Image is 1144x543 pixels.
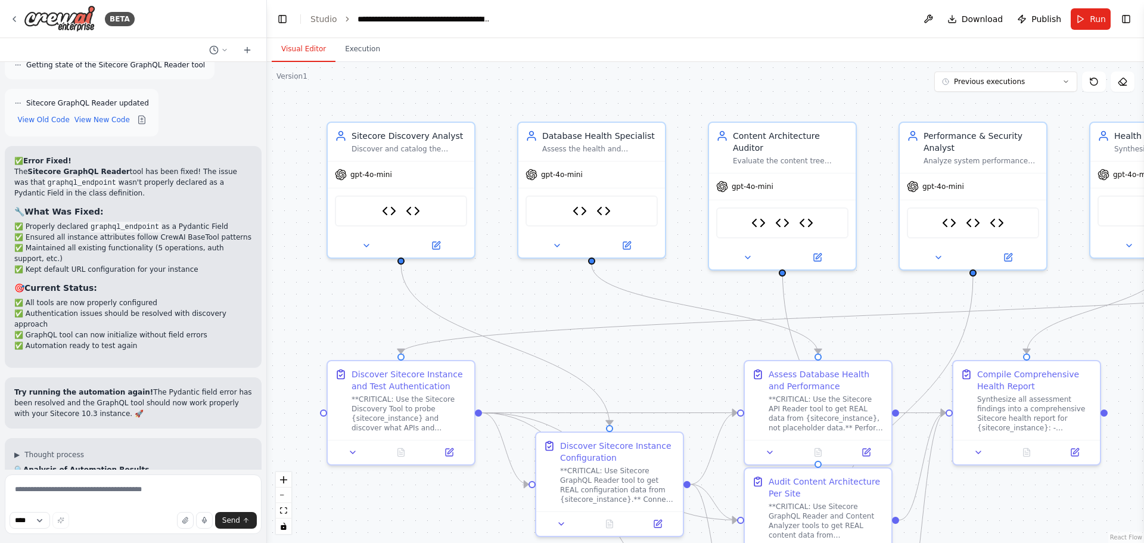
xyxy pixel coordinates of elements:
[14,221,252,232] li: ✅ Properly declared as a Pydantic Field
[274,11,291,27] button: Hide left sidebar
[990,216,1004,230] img: Sitecore GraphQL Reader
[105,12,135,26] div: BETA
[276,472,291,534] div: React Flow controls
[784,250,851,265] button: Open in side panel
[376,445,427,460] button: No output available
[23,466,149,474] strong: Analysis of Automation Results
[733,156,848,166] div: Evaluate the content tree structure, templates, layouts, and renderings for each site within {sit...
[18,113,70,127] button: View Old Code
[276,519,291,534] button: toggle interactivity
[352,144,467,154] div: Discover and catalog the Sitecore {sitecore_version} instance configuration including number of s...
[942,216,956,230] img: Sitecore API Reader
[542,144,658,154] div: Assess the health and performance of all Sitecore databases (Master, Web, Core) including connect...
[74,113,130,127] button: View New Code
[276,472,291,488] button: zoom in
[482,407,529,491] g: Edge from b96eed59-2679-41c9-b48a-ce387eb9ee93 to 688dd9a0-04fb-4224-aefb-265b47c94e3b
[215,512,257,529] button: Send
[204,43,233,57] button: Switch to previous chat
[799,216,813,230] img: Sitecore GraphQL Reader
[350,170,392,179] span: gpt-4o-mini
[177,512,194,529] button: Upload files
[732,182,773,191] span: gpt-4o-mini
[382,204,396,218] img: Sitecore API Reader
[14,297,252,308] li: ✅ All tools are now properly configured
[26,60,205,70] span: Getting state of the Sitecore GraphQL Reader tool
[26,98,149,108] span: Sitecore GraphQL Reader updated
[769,368,884,392] div: Assess Database Health and Performance
[272,37,335,62] button: Visual Editor
[1054,445,1095,460] button: Open in side panel
[974,250,1042,265] button: Open in side panel
[954,77,1025,86] span: Previous executions
[335,37,390,62] button: Execution
[14,156,252,166] h2: ✅
[482,407,737,419] g: Edge from b96eed59-2679-41c9-b48a-ce387eb9ee93 to b4889b77-cb9c-4c1e-94b3-20e80b609490
[962,13,1003,25] span: Download
[14,388,153,396] strong: Try running the automation again!
[596,204,611,218] img: Sitecore GraphQL Reader
[541,170,583,179] span: gpt-4o-mini
[744,360,893,466] div: Assess Database Health and Performance**CRITICAL: Use the Sitecore API Reader tool to get REAL da...
[406,204,420,218] img: Sitecore GraphQL Reader
[88,222,161,232] code: graphql_endpoint
[899,407,946,526] g: Edge from 35dc7f37-3491-489b-bb3e-c47b6c978550 to 32146f38-6ddf-4846-b017-5dc2297fe5fc
[542,130,658,142] div: Database Health Specialist
[977,368,1093,392] div: Compile Comprehensive Health Report
[769,395,884,433] div: **CRITICAL: Use the Sitecore API Reader tool to get REAL data from {sitecore_instance}, not place...
[573,204,587,218] img: Sitecore API Reader
[922,182,964,191] span: gpt-4o-mini
[276,488,291,503] button: zoom out
[793,445,844,460] button: No output available
[769,502,884,540] div: **CRITICAL: Use Sitecore GraphQL Reader and Content Analyzer tools to get REAL content data from ...
[1002,445,1052,460] button: No output available
[593,238,660,253] button: Open in side panel
[196,512,213,529] button: Click to speak your automation idea
[1118,11,1134,27] button: Show right sidebar
[352,130,467,142] div: Sitecore Discovery Analyst
[924,130,1039,154] div: Performance & Security Analyst
[24,283,97,293] strong: Current Status:
[560,466,676,504] div: **CRITICAL: Use Sitecore GraphQL Reader tool to get REAL configuration data from {sitecore_instan...
[586,265,824,353] g: Edge from fe72c5a7-664b-439a-b61d-54e202e5a6d4 to b4889b77-cb9c-4c1e-94b3-20e80b609490
[924,156,1039,166] div: Analyze system performance metrics, security configurations, cache efficiency, and search index h...
[14,340,252,351] li: ✅ Automation ready to test again
[24,450,84,460] span: Thought process
[1071,8,1111,30] button: Run
[395,265,615,425] g: Edge from e0298d5a-f71a-4d23-9540-45fdce03f9b4 to 688dd9a0-04fb-4224-aefb-265b47c94e3b
[1031,13,1061,25] span: Publish
[276,503,291,519] button: fit view
[934,72,1077,92] button: Previous executions
[222,516,240,525] span: Send
[352,395,467,433] div: **CRITICAL: Use the Sitecore Discovery Tool to probe {sitecore_instance} and discover what APIs a...
[14,166,252,198] p: The tool has been fixed! The issue was that wasn't properly declared as a Pydantic Field in the c...
[691,407,737,491] g: Edge from 688dd9a0-04fb-4224-aefb-265b47c94e3b to b4889b77-cb9c-4c1e-94b3-20e80b609490
[14,243,252,264] li: ✅ Maintained all existing functionality (5 operations, auth support, etc.)
[977,395,1093,433] div: Synthesize all assessment findings into a comprehensive Sitecore health report for {sitecore_inst...
[899,407,946,419] g: Edge from b4889b77-cb9c-4c1e-94b3-20e80b609490 to 32146f38-6ddf-4846-b017-5dc2297fe5fc
[1090,13,1106,25] span: Run
[1012,8,1066,30] button: Publish
[14,387,252,419] p: The Pydantic field error has been resolved and the GraphQL tool should now work properly with you...
[14,264,252,275] li: ✅ Kept default URL configuration for your instance
[708,122,857,271] div: Content Architecture AuditorEvaluate the content tree structure, templates, layouts, and renderin...
[23,157,71,165] strong: Error Fixed!
[943,8,1008,30] button: Download
[14,308,252,330] li: ✅ Authentication issues should be resolved with discovery approach
[428,445,470,460] button: Open in side panel
[560,440,676,464] div: Discover Sitecore Instance Configuration
[14,232,252,243] li: ✅ Ensured all instance attributes follow CrewAI BaseTool patterns
[1110,534,1142,541] a: React Flow attribution
[952,360,1101,466] div: Compile Comprehensive Health ReportSynthesize all assessment findings into a comprehensive Siteco...
[769,476,884,499] div: Audit Content Architecture Per Site
[14,206,252,218] h3: 🔧
[775,216,789,230] img: Sitecore Content Analyzer
[352,368,467,392] div: Discover Sitecore Instance and Test Authentication
[691,479,737,526] g: Edge from 688dd9a0-04fb-4224-aefb-265b47c94e3b to 35dc7f37-3491-489b-bb3e-c47b6c978550
[966,216,980,230] img: Sitecore Content Analyzer
[733,130,848,154] div: Content Architecture Auditor
[585,517,635,531] button: No output available
[402,238,470,253] button: Open in side panel
[517,122,666,259] div: Database Health SpecialistAssess the health and performance of all Sitecore databases (Master, We...
[14,450,84,460] button: ▶Thought process
[899,122,1047,271] div: Performance & Security AnalystAnalyze system performance metrics, security configurations, cache ...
